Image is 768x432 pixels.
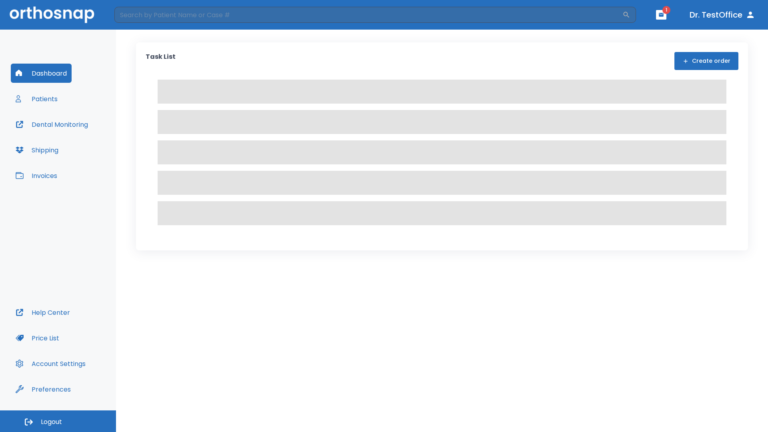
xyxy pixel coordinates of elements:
p: Task List [146,52,176,70]
button: Preferences [11,380,76,399]
span: 1 [662,6,670,14]
button: Patients [11,89,62,108]
button: Invoices [11,166,62,185]
button: Dr. TestOffice [686,8,758,22]
span: Logout [41,418,62,426]
button: Dental Monitoring [11,115,93,134]
button: Dashboard [11,64,72,83]
button: Create order [674,52,738,70]
button: Help Center [11,303,75,322]
button: Account Settings [11,354,90,373]
input: Search by Patient Name or Case # [114,7,622,23]
button: Shipping [11,140,63,160]
img: Orthosnap [10,6,94,23]
button: Price List [11,328,64,348]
